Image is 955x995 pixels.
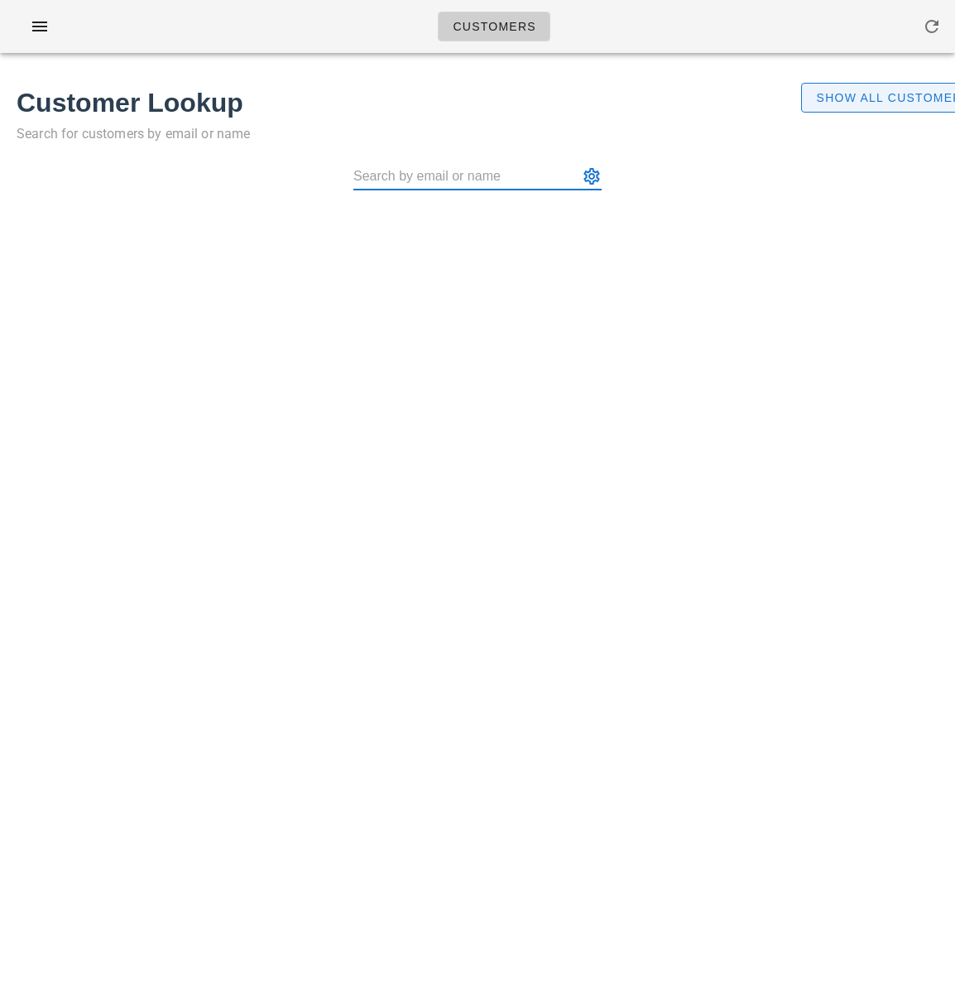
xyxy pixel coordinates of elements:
[17,123,781,146] p: Search for customers by email or name
[452,20,536,33] span: Customers
[353,163,578,190] input: Search by email or name
[438,12,550,41] a: Customers
[17,83,781,123] h1: Customer Lookup
[582,166,602,186] button: appended action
